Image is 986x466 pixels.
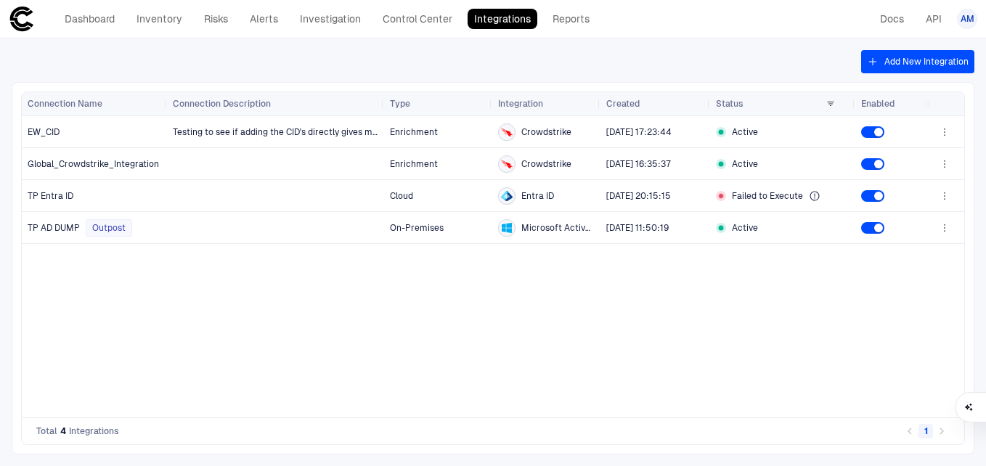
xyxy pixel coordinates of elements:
span: Entra ID [521,190,554,202]
span: Active [732,222,758,234]
span: [DATE] 16:35:37 [606,159,671,169]
span: Crowdstrike [521,126,571,138]
span: Created [606,98,640,110]
span: [DATE] 11:50:19 [606,223,669,233]
span: Crowdstrike [521,158,571,170]
a: Control Center [376,9,459,29]
div: Entra ID [501,190,513,202]
span: [DATE] 17:23:44 [606,127,672,137]
span: Active [732,158,758,170]
span: Outpost [92,222,126,234]
span: Failed to Execute [732,190,803,202]
span: Integration [498,98,543,110]
span: EW_CID [28,126,60,138]
span: Cloud [390,191,413,201]
span: Total [36,425,57,437]
a: Risks [197,9,235,29]
span: Global_Crowdstrike_Integration [28,158,159,170]
a: Dashboard [58,9,121,29]
span: Microsoft Active Directory [521,222,595,234]
a: Alerts [243,9,285,29]
span: Connection Name [28,98,102,110]
span: 4 [60,425,66,437]
button: AM [957,9,977,29]
button: Add New Integration [861,50,974,73]
span: Enrichment [390,127,438,137]
nav: pagination navigation [902,422,950,440]
span: On-Premises [390,223,444,233]
a: Reports [546,9,596,29]
a: Docs [873,9,910,29]
span: [DATE] 20:15:15 [606,191,671,201]
a: API [919,9,948,29]
span: Connection Description [173,98,271,110]
span: Testing to see if adding the CID's directly gives more information [173,127,436,137]
span: Type [390,98,410,110]
span: Active [732,126,758,138]
div: Microsoft Active Directory [501,222,513,234]
a: Integrations [468,9,537,29]
span: Enabled [861,98,895,110]
span: TP AD DUMP [28,222,80,234]
span: AM [961,13,974,25]
span: Integrations [69,425,119,437]
button: page 1 [918,424,933,438]
a: Investigation [293,9,367,29]
span: Enrichment [390,159,438,169]
div: Crowdstrike [501,126,513,138]
span: Status [716,98,743,110]
a: Inventory [130,9,189,29]
span: TP Entra ID [28,190,73,202]
div: Crowdstrike [501,158,513,170]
